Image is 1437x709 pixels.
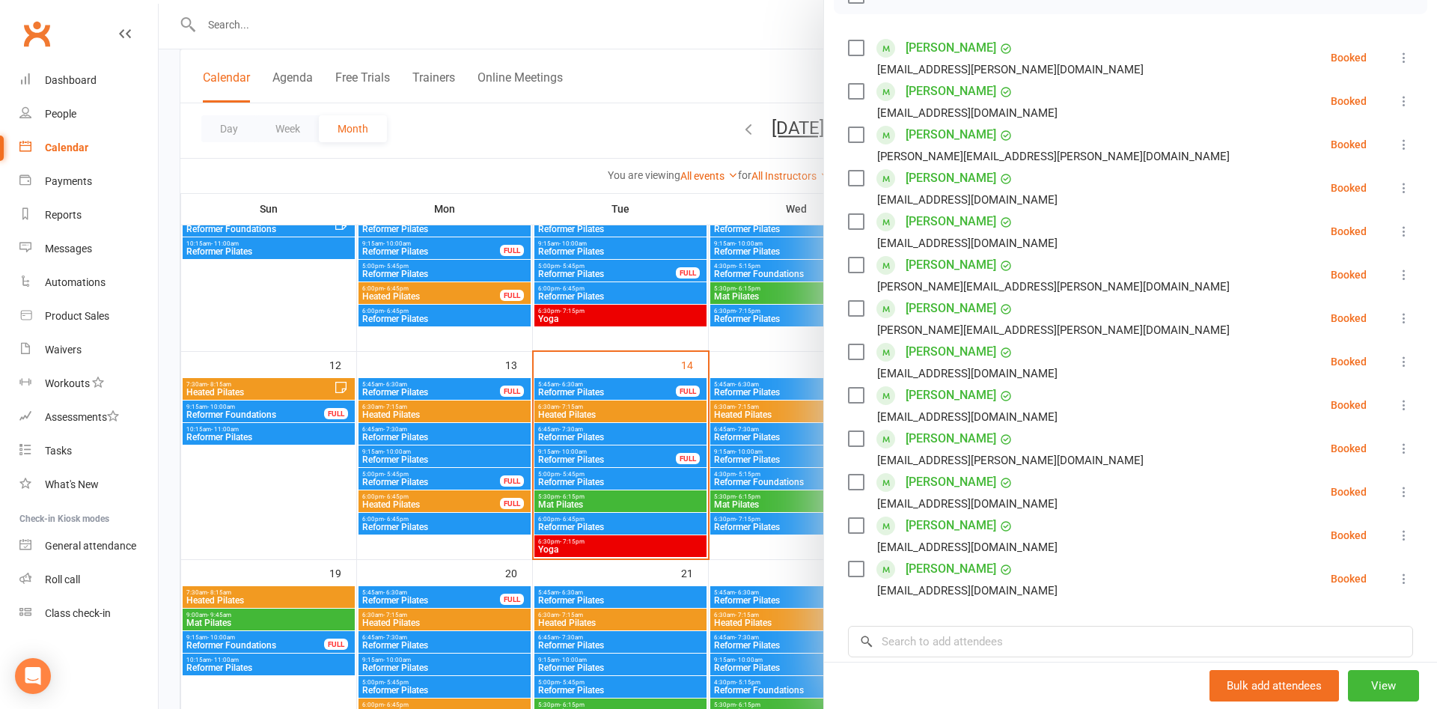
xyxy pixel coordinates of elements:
[906,210,996,234] a: [PERSON_NAME]
[906,383,996,407] a: [PERSON_NAME]
[906,79,996,103] a: [PERSON_NAME]
[906,253,996,277] a: [PERSON_NAME]
[19,468,158,502] a: What's New
[877,581,1058,600] div: [EMAIL_ADDRESS][DOMAIN_NAME]
[19,299,158,333] a: Product Sales
[906,296,996,320] a: [PERSON_NAME]
[1331,400,1367,410] div: Booked
[1331,226,1367,237] div: Booked
[877,407,1058,427] div: [EMAIL_ADDRESS][DOMAIN_NAME]
[1331,530,1367,541] div: Booked
[19,434,158,468] a: Tasks
[877,538,1058,557] div: [EMAIL_ADDRESS][DOMAIN_NAME]
[45,540,136,552] div: General attendance
[877,451,1144,470] div: [EMAIL_ADDRESS][PERSON_NAME][DOMAIN_NAME]
[877,234,1058,253] div: [EMAIL_ADDRESS][DOMAIN_NAME]
[1331,356,1367,367] div: Booked
[906,427,996,451] a: [PERSON_NAME]
[906,514,996,538] a: [PERSON_NAME]
[1331,183,1367,193] div: Booked
[877,147,1230,166] div: [PERSON_NAME][EMAIL_ADDRESS][PERSON_NAME][DOMAIN_NAME]
[906,123,996,147] a: [PERSON_NAME]
[1331,52,1367,63] div: Booked
[906,340,996,364] a: [PERSON_NAME]
[906,166,996,190] a: [PERSON_NAME]
[45,377,90,389] div: Workouts
[19,597,158,630] a: Class kiosk mode
[877,494,1058,514] div: [EMAIL_ADDRESS][DOMAIN_NAME]
[19,333,158,367] a: Waivers
[19,266,158,299] a: Automations
[15,658,51,694] div: Open Intercom Messenger
[1331,270,1367,280] div: Booked
[906,36,996,60] a: [PERSON_NAME]
[18,15,55,52] a: Clubworx
[1331,96,1367,106] div: Booked
[45,243,92,255] div: Messages
[1348,670,1419,702] button: View
[45,411,119,423] div: Assessments
[1209,670,1339,702] button: Bulk add attendees
[906,470,996,494] a: [PERSON_NAME]
[45,310,109,322] div: Product Sales
[1331,487,1367,497] div: Booked
[19,401,158,434] a: Assessments
[1331,139,1367,150] div: Booked
[906,557,996,581] a: [PERSON_NAME]
[45,209,82,221] div: Reports
[19,232,158,266] a: Messages
[45,108,76,120] div: People
[45,142,88,153] div: Calendar
[19,97,158,131] a: People
[848,626,1413,657] input: Search to add attendees
[877,320,1230,340] div: [PERSON_NAME][EMAIL_ADDRESS][PERSON_NAME][DOMAIN_NAME]
[19,131,158,165] a: Calendar
[19,64,158,97] a: Dashboard
[877,60,1144,79] div: [EMAIL_ADDRESS][PERSON_NAME][DOMAIN_NAME]
[877,277,1230,296] div: [PERSON_NAME][EMAIL_ADDRESS][PERSON_NAME][DOMAIN_NAME]
[1331,313,1367,323] div: Booked
[877,190,1058,210] div: [EMAIL_ADDRESS][DOMAIN_NAME]
[877,103,1058,123] div: [EMAIL_ADDRESS][DOMAIN_NAME]
[45,344,82,356] div: Waivers
[1331,443,1367,454] div: Booked
[45,74,97,86] div: Dashboard
[19,165,158,198] a: Payments
[45,573,80,585] div: Roll call
[45,175,92,187] div: Payments
[877,364,1058,383] div: [EMAIL_ADDRESS][DOMAIN_NAME]
[45,276,106,288] div: Automations
[19,367,158,401] a: Workouts
[45,445,72,457] div: Tasks
[19,563,158,597] a: Roll call
[19,198,158,232] a: Reports
[1331,573,1367,584] div: Booked
[45,478,99,490] div: What's New
[19,529,158,563] a: General attendance kiosk mode
[45,607,111,619] div: Class check-in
